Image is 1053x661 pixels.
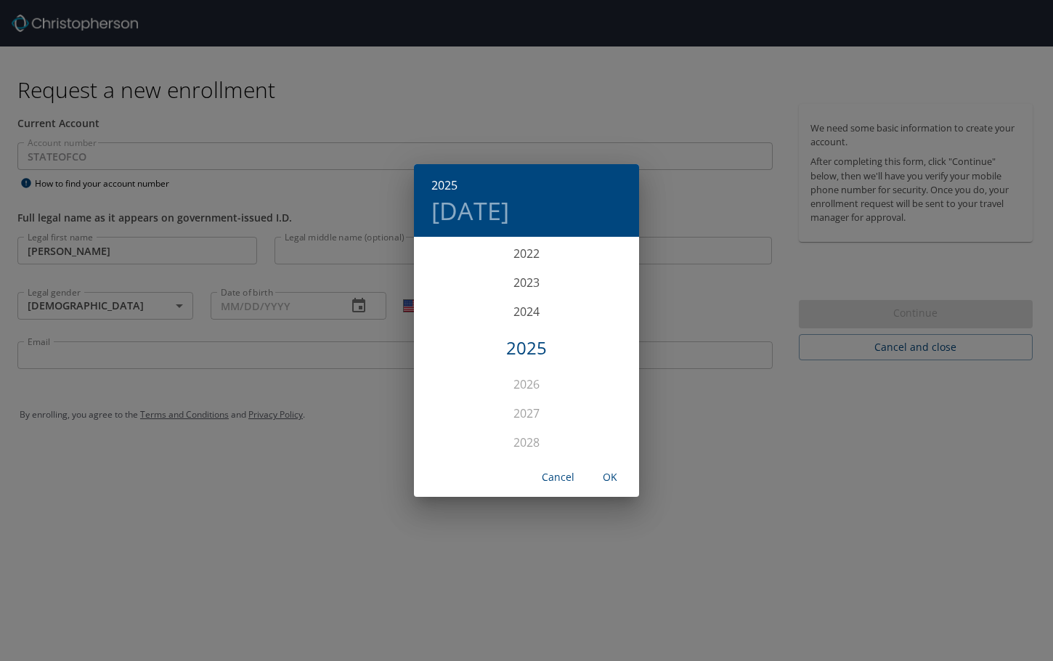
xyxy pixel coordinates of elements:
div: 2024 [414,297,639,326]
button: 2025 [431,175,458,195]
button: OK [587,464,633,491]
span: Cancel [540,469,575,487]
button: Cancel [534,464,581,491]
div: 2023 [414,268,639,297]
span: OK [593,469,627,487]
div: 2022 [414,239,639,268]
button: [DATE] [431,195,509,226]
div: 2025 [414,333,639,362]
